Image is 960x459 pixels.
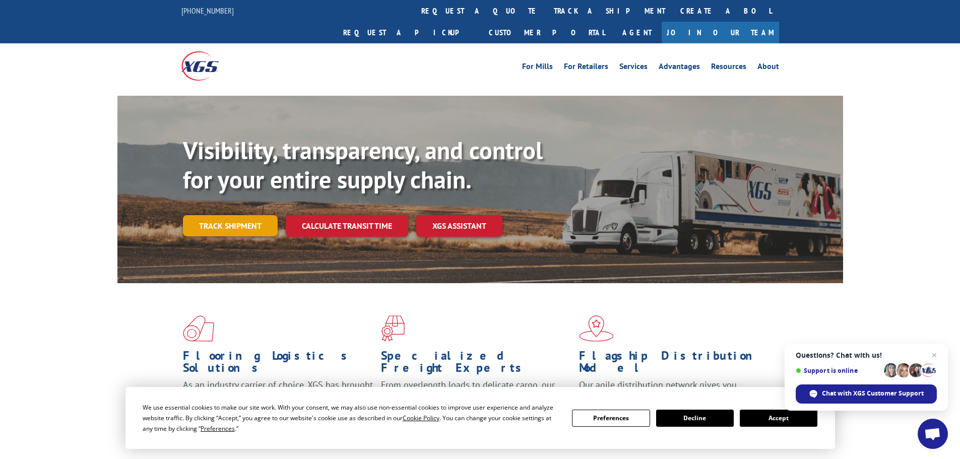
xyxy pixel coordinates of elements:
a: For Retailers [564,62,608,74]
a: [PHONE_NUMBER] [181,6,234,16]
span: Chat with XGS Customer Support [822,389,924,398]
a: Track shipment [183,215,278,236]
span: Close chat [928,349,940,361]
b: Visibility, transparency, and control for your entire supply chain. [183,135,543,195]
img: xgs-icon-total-supply-chain-intelligence-red [183,315,214,342]
span: Our agile distribution network gives you nationwide inventory management on demand. [579,379,764,403]
span: Cookie Policy [403,414,439,422]
div: Chat with XGS Customer Support [796,384,937,404]
a: Join Our Team [662,22,779,43]
button: Accept [740,410,817,427]
a: Resources [711,62,746,74]
a: XGS ASSISTANT [416,215,502,237]
a: For Mills [522,62,553,74]
button: Preferences [572,410,650,427]
a: Request a pickup [336,22,481,43]
span: As an industry carrier of choice, XGS has brought innovation and dedication to flooring logistics... [183,379,373,415]
button: Decline [656,410,734,427]
img: xgs-icon-flagship-distribution-model-red [579,315,614,342]
div: Cookie Consent Prompt [125,387,835,449]
div: Open chat [918,419,948,449]
a: Agent [612,22,662,43]
div: We use essential cookies to make our site work. With your consent, we may also use non-essential ... [143,402,560,434]
a: Calculate transit time [286,215,408,237]
a: Customer Portal [481,22,612,43]
span: Support is online [796,367,880,374]
img: xgs-icon-focused-on-flooring-red [381,315,405,342]
span: Questions? Chat with us! [796,351,937,359]
h1: Flooring Logistics Solutions [183,350,373,379]
a: Advantages [659,62,700,74]
a: About [757,62,779,74]
span: Preferences [201,424,235,433]
h1: Specialized Freight Experts [381,350,571,379]
p: From overlength loads to delicate cargo, our experienced staff knows the best way to move your fr... [381,379,571,424]
h1: Flagship Distribution Model [579,350,770,379]
a: Services [619,62,648,74]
